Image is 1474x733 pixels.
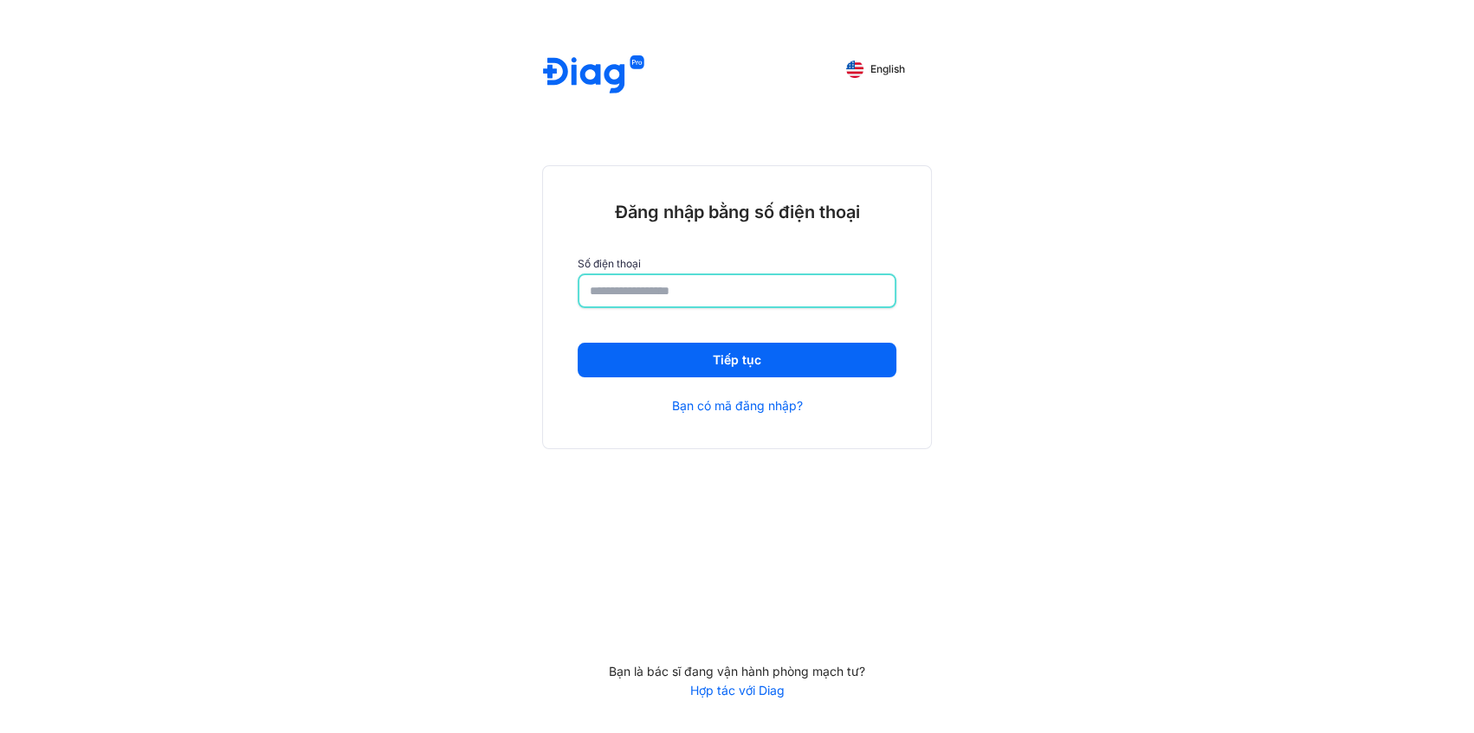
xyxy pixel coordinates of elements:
[846,61,863,78] img: English
[578,258,896,270] label: Số điện thoại
[870,63,905,75] span: English
[578,343,896,377] button: Tiếp tục
[834,55,917,83] button: English
[543,55,644,96] img: logo
[672,398,803,414] a: Bạn có mã đăng nhập?
[542,664,932,679] div: Bạn là bác sĩ đang vận hành phòng mạch tư?
[542,683,932,698] a: Hợp tác với Diag
[578,201,896,223] div: Đăng nhập bằng số điện thoại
